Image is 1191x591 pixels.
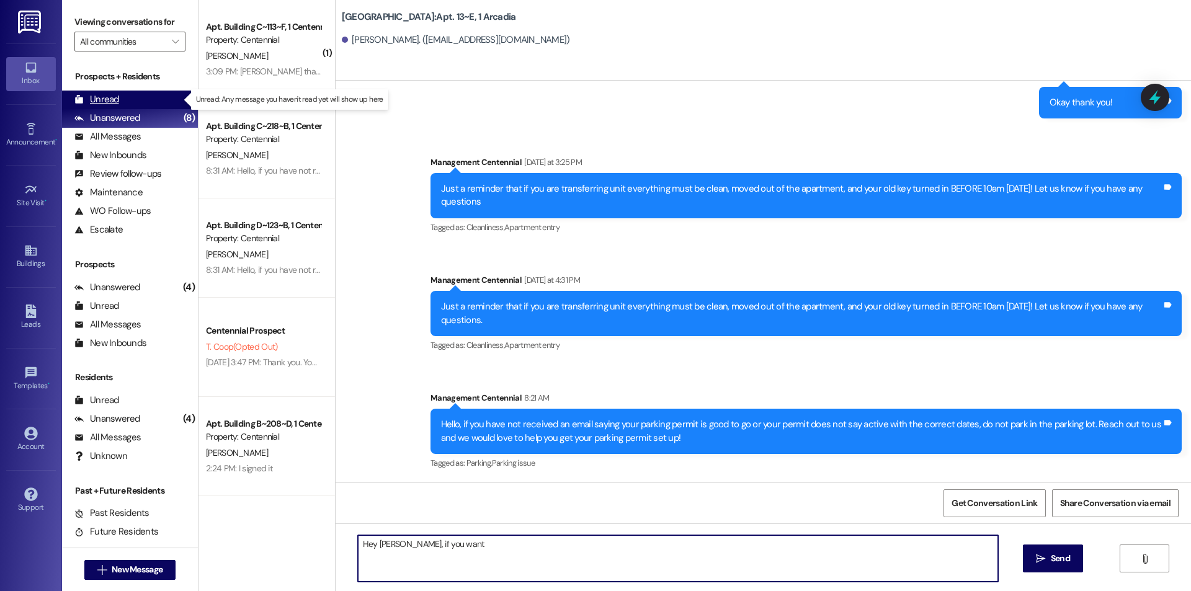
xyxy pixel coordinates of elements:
[206,430,321,443] div: Property: Centennial
[441,182,1162,209] div: Just a reminder that if you are transferring unit everything must be clean, moved out of the apar...
[430,391,1182,409] div: Management Centennial
[1060,497,1171,510] span: Share Conversation via email
[206,324,321,337] div: Centennial Prospect
[172,37,179,47] i: 
[180,409,198,429] div: (4)
[466,222,504,233] span: Cleanliness ,
[196,94,383,105] p: Unread: Any message you haven't read yet will show up here
[74,149,146,162] div: New Inbounds
[74,223,123,236] div: Escalate
[206,264,1119,275] div: 8:31 AM: Hello, if you have not received an email saying your parking permit is good to go or you...
[6,484,56,517] a: Support
[441,300,1162,327] div: Just a reminder that if you are transferring unit everything must be clean, moved out of the apar...
[181,109,198,128] div: (8)
[492,458,535,468] span: Parking issue
[1023,544,1083,572] button: Send
[74,318,141,331] div: All Messages
[430,156,1182,173] div: Management Centennial
[206,33,321,47] div: Property: Centennial
[466,458,492,468] span: Parking ,
[342,11,516,24] b: [GEOGRAPHIC_DATA]: Apt. 13~E, 1 Arcadia
[430,454,1182,472] div: Tagged as:
[504,222,560,233] span: Apartment entry
[206,447,268,458] span: [PERSON_NAME]
[55,136,57,144] span: •
[1036,554,1045,564] i: 
[74,130,141,143] div: All Messages
[206,165,1119,176] div: 8:31 AM: Hello, if you have not received an email saying your parking permit is good to go or you...
[74,186,143,199] div: Maintenance
[112,563,163,576] span: New Message
[18,11,43,33] img: ResiDesk Logo
[74,12,185,32] label: Viewing conversations for
[74,112,140,125] div: Unanswered
[1051,552,1070,565] span: Send
[466,340,504,350] span: Cleanliness ,
[48,380,50,388] span: •
[97,565,107,575] i: 
[1052,489,1179,517] button: Share Conversation via email
[74,525,158,538] div: Future Residents
[1050,96,1113,109] div: Okay thank you!
[62,484,198,497] div: Past + Future Residents
[521,156,582,169] div: [DATE] at 3:25 PM
[74,281,140,294] div: Unanswered
[206,133,321,146] div: Property: Centennial
[74,93,119,106] div: Unread
[74,431,141,444] div: All Messages
[206,20,321,33] div: Apt. Building C~113~F, 1 Centennial
[206,417,321,430] div: Apt. Building B~208~D, 1 Centennial
[62,70,198,83] div: Prospects + Residents
[206,232,321,245] div: Property: Centennial
[521,273,580,287] div: [DATE] at 4:31 PM
[180,278,198,297] div: (4)
[62,371,198,384] div: Residents
[6,240,56,273] a: Buildings
[206,463,272,474] div: 2:24 PM: I signed it
[62,258,198,271] div: Prospects
[206,50,268,61] span: [PERSON_NAME]
[74,412,140,425] div: Unanswered
[6,179,56,213] a: Site Visit •
[1140,554,1149,564] i: 
[74,450,127,463] div: Unknown
[206,341,277,352] span: T. Coop (Opted Out)
[430,336,1182,354] div: Tagged as:
[74,300,119,313] div: Unread
[74,507,149,520] div: Past Residents
[6,57,56,91] a: Inbox
[504,340,560,350] span: Apartment entry
[206,357,818,368] div: [DATE] 3:47 PM: Thank you. You will no longer receive texts from this thread. Please reply with '...
[206,149,268,161] span: [PERSON_NAME]
[74,394,119,407] div: Unread
[6,301,56,334] a: Leads
[84,560,176,580] button: New Message
[74,337,146,350] div: New Inbounds
[521,391,549,404] div: 8:21 AM
[74,167,161,180] div: Review follow-ups
[430,218,1182,236] div: Tagged as:
[206,66,344,77] div: 3:09 PM: [PERSON_NAME] thanks fam
[6,362,56,396] a: Templates •
[80,32,166,51] input: All communities
[943,489,1045,517] button: Get Conversation Link
[342,33,570,47] div: [PERSON_NAME]. ([EMAIL_ADDRESS][DOMAIN_NAME])
[952,497,1037,510] span: Get Conversation Link
[74,205,151,218] div: WO Follow-ups
[6,423,56,456] a: Account
[430,273,1182,291] div: Management Centennial
[45,197,47,205] span: •
[206,120,321,133] div: Apt. Building C~218~B, 1 Centennial
[206,219,321,232] div: Apt. Building D~123~B, 1 Centennial
[206,249,268,260] span: [PERSON_NAME]
[358,535,998,582] textarea: Hey [PERSON_NAME], if you want
[441,418,1162,445] div: Hello, if you have not received an email saying your parking permit is good to go or your permit ...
